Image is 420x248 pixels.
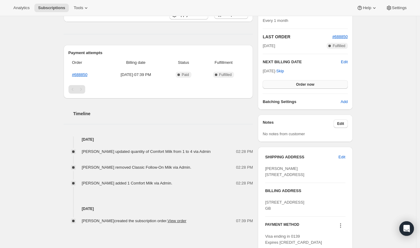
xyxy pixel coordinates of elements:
span: Fulfilled [219,72,232,77]
span: [DATE] [263,43,275,49]
button: Subscriptions [34,4,69,12]
span: [PERSON_NAME] removed Classic Follow-On Milk via Admin. [82,165,191,170]
h3: Notes [263,119,334,128]
h4: [DATE] [64,206,253,212]
h2: Timeline [73,111,253,117]
span: Paid [182,72,189,77]
th: Order [68,56,106,69]
div: Open Intercom Messenger [399,221,414,236]
button: Skip [273,66,288,76]
h3: PAYMENT METHOD [265,222,299,230]
span: [STREET_ADDRESS] GB [265,200,304,211]
button: Help [353,4,381,12]
button: #688850 [332,34,348,40]
span: Edit [338,154,345,160]
span: Tools [74,5,83,10]
h3: SHIPPING ADDRESS [265,154,338,160]
span: Subscriptions [38,5,65,10]
span: Every 1 month [263,18,288,23]
span: Fulfillment [203,60,244,66]
span: Order now [296,82,314,87]
span: 02:28 PM [236,180,253,186]
h3: BILLING ADDRESS [265,188,345,194]
span: Billing date [107,60,165,66]
span: [PERSON_NAME] created the subscription order. [82,219,187,223]
span: Settings [392,5,407,10]
h2: LAST ORDER [263,34,332,40]
span: Skip [276,68,284,74]
button: Order now [263,80,348,89]
h2: NEXT BILLING DATE [263,59,341,65]
span: Help [363,5,371,10]
span: [PERSON_NAME] [STREET_ADDRESS] [265,166,304,177]
button: Settings [382,4,410,12]
button: Edit [335,152,349,162]
span: [PERSON_NAME] added 1 Comfort Milk via Admin. [82,181,173,185]
span: No notes from customer [263,132,305,136]
a: #688850 [72,72,88,77]
span: Edit [337,121,344,126]
span: 02:28 PM [236,149,253,155]
span: [PERSON_NAME] updated quantity of Comfort Milk from 1 to 4 via Admin [82,149,211,154]
span: 02:28 PM [236,164,253,170]
span: Visa ending in 0139 Expires [CREDIT_CARD_DATA] [265,234,322,245]
span: Add [341,99,348,105]
button: Edit [341,59,348,65]
button: Tools [70,4,93,12]
span: [DATE] · 07:39 PM [107,72,165,78]
button: Edit [334,119,348,128]
nav: Pagination [68,85,248,94]
span: Analytics [13,5,30,10]
button: Analytics [10,4,33,12]
a: #688850 [332,34,348,39]
span: 07:39 PM [236,218,253,224]
h4: [DATE] [64,136,253,143]
span: Status [168,60,199,66]
a: View order [167,219,186,223]
span: Fulfilled [333,43,345,48]
h6: Batching Settings [263,99,341,105]
span: [DATE] · [263,69,284,73]
button: Add [337,97,351,107]
h2: Payment attempts [68,50,248,56]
